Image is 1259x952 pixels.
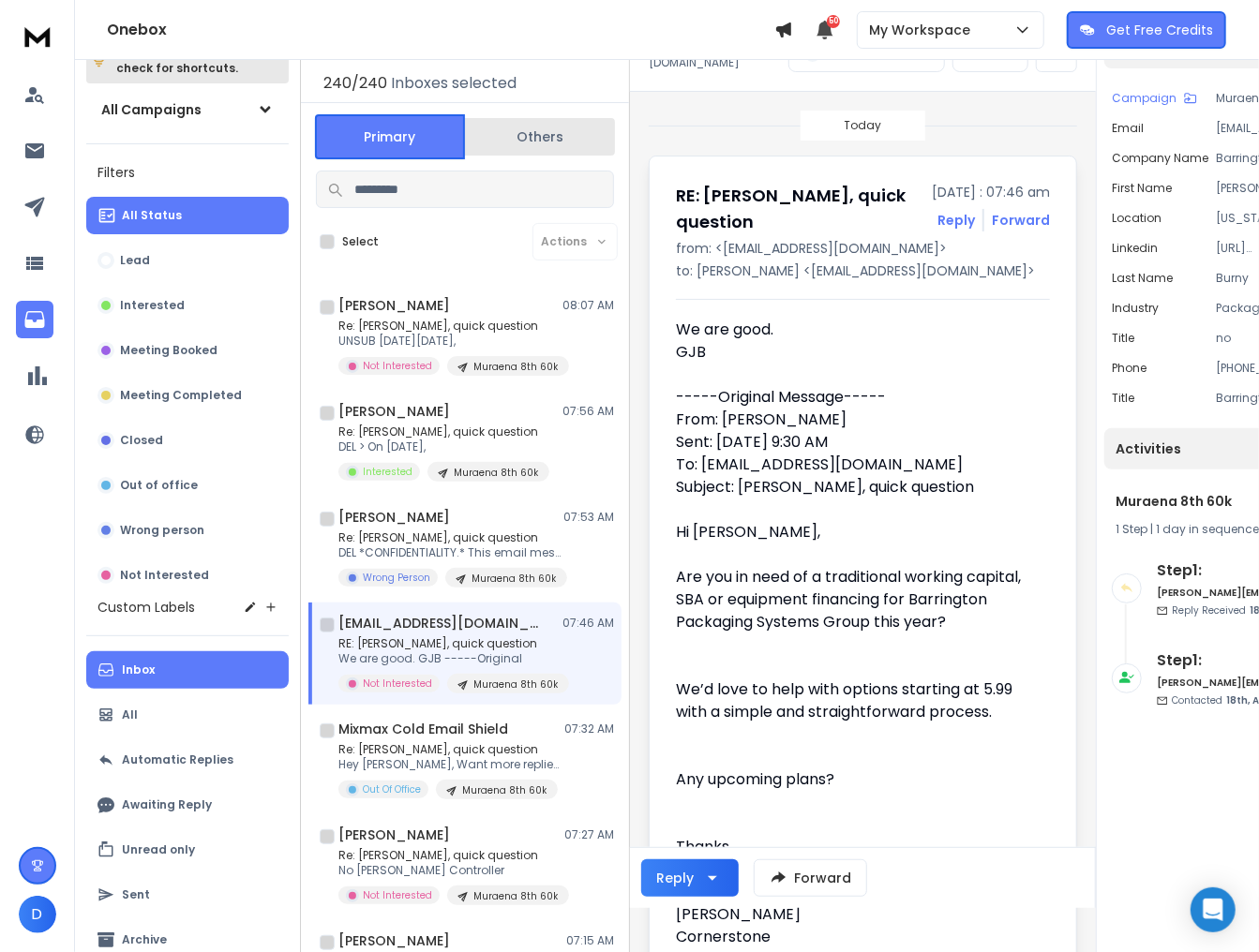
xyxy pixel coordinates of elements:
[1112,181,1172,196] p: First Name
[754,859,867,897] button: Forward
[1112,301,1159,316] p: industry
[338,334,563,349] p: UNSUB [DATE][DATE],
[120,523,204,538] p: Wrong person
[473,360,558,374] p: Muraena 8th 60k
[564,721,614,736] p: 07:32 AM
[338,651,563,666] p: We are good. GJB -----Original
[363,359,432,373] p: Not Interested
[1112,151,1208,166] p: Company Name
[19,896,56,933] button: D
[86,159,289,186] h3: Filters
[86,786,289,824] button: Awaiting Reply
[1067,11,1226,49] button: Get Free Credits
[86,377,289,414] button: Meeting Completed
[473,889,558,903] p: Muraena 8th 60k
[120,433,163,448] p: Closed
[1116,521,1147,537] span: 1 Step
[120,298,185,313] p: Interested
[120,253,150,268] p: Lead
[338,319,563,334] p: Re: [PERSON_NAME], quick question
[338,296,450,315] h1: [PERSON_NAME]
[86,422,289,459] button: Closed
[338,863,563,878] p: No [PERSON_NAME] Controller
[86,651,289,689] button: Inbox
[1112,211,1162,226] p: location
[122,842,195,857] p: Unread only
[120,568,209,583] p: Not Interested
[86,332,289,369] button: Meeting Booked
[338,439,549,454] p: DEL > On [DATE],
[338,545,563,560] p: DEL *CONFIDENTIALITY.* This email message
[462,783,547,797] p: Muraena 8th 60k
[1112,331,1134,346] p: title
[363,571,430,585] p: Wrong Person
[97,598,195,617] h3: Custom Labels
[1112,361,1147,376] p: Phone
[107,19,774,41] h1: Onebox
[338,848,563,863] p: Re: [PERSON_NAME], quick question
[122,752,233,767] p: Automatic Replies
[338,508,450,527] h1: [PERSON_NAME]
[1112,91,1177,106] p: Campaign
[120,343,217,358] p: Meeting Booked
[101,100,202,119] h1: All Campaigns
[562,616,614,631] p: 07:46 AM
[656,869,694,887] div: Reply
[473,677,558,692] p: Muraena 8th 60k
[120,478,198,493] p: Out of office
[338,402,450,421] h1: [PERSON_NAME]
[120,388,242,403] p: Meeting Completed
[472,572,556,586] p: Muraena 8th 60k
[86,741,289,779] button: Automatic Replies
[676,261,1050,280] p: to: [PERSON_NAME] <[EMAIL_ADDRESS][DOMAIN_NAME]>
[122,707,138,722] p: All
[363,677,432,691] p: Not Interested
[338,931,450,950] h1: [PERSON_NAME]
[338,757,563,772] p: Hey [PERSON_NAME], Want more replies to
[338,742,563,757] p: Re: [PERSON_NAME], quick question
[342,234,379,249] label: Select
[338,720,508,738] h1: Mixmax Cold Email Shield
[86,831,289,869] button: Unread only
[86,242,289,279] button: Lead
[122,208,182,223] p: All Status
[338,636,563,651] p: RE: [PERSON_NAME], quick question
[564,827,614,842] p: 07:27 AM
[19,19,56,53] img: logo
[363,782,421,796] p: Out Of Office
[562,404,614,419] p: 07:56 AM
[86,287,289,324] button: Interested
[1191,887,1236,932] div: Open Intercom Messenger
[338,614,545,632] h1: [EMAIL_ADDRESS][DOMAIN_NAME]
[566,933,614,948] p: 07:15 AM
[86,512,289,549] button: Wrong person
[1106,21,1213,39] p: Get Free Credits
[338,424,549,439] p: Re: [PERSON_NAME], quick question
[563,510,614,525] p: 07:53 AM
[122,797,212,812] p: Awaiting Reply
[676,239,1050,258] p: from: <[EMAIL_ADDRESS][DOMAIN_NAME]>
[1112,91,1197,106] button: Campaign
[1156,521,1259,537] span: 1 day in sequence
[454,466,538,480] p: Muraena 8th 60k
[86,696,289,734] button: All
[676,183,921,235] h1: RE: [PERSON_NAME], quick question
[363,465,412,479] p: Interested
[1112,271,1173,286] p: Last Name
[315,114,465,159] button: Primary
[391,72,517,95] h3: Inboxes selected
[363,888,432,902] p: Not Interested
[1112,391,1134,406] p: Title
[338,530,563,545] p: Re: [PERSON_NAME], quick question
[86,876,289,914] button: Sent
[338,826,450,844] h1: [PERSON_NAME]
[323,72,387,95] span: 240 / 240
[869,21,978,39] p: My Workspace
[845,118,882,133] p: Today
[641,859,739,897] button: Reply
[122,662,155,677] p: Inbox
[992,211,1050,230] div: Forward
[86,557,289,594] button: Not Interested
[122,932,167,947] p: Archive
